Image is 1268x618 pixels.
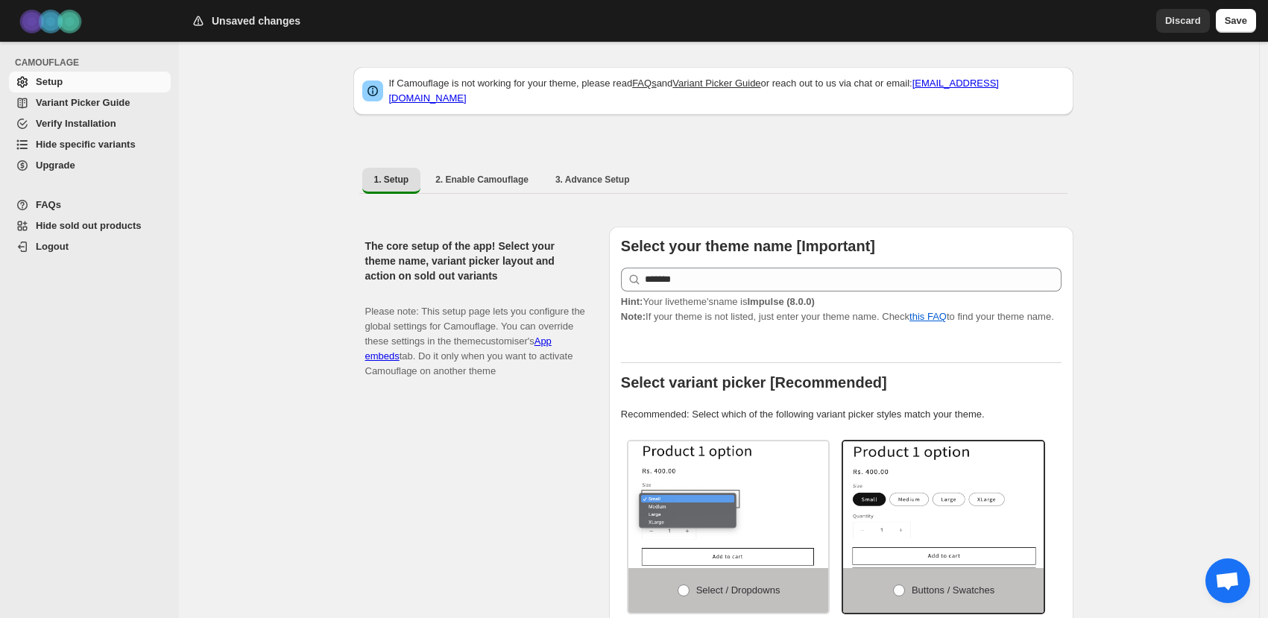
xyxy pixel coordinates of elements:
[36,220,142,231] span: Hide sold out products
[747,296,814,307] strong: Impulse (8.0.0)
[36,118,116,129] span: Verify Installation
[9,195,171,215] a: FAQs
[15,57,171,69] span: CAMOUFLAGE
[632,78,657,89] a: FAQs
[628,441,829,568] img: Select / Dropdowns
[1216,9,1256,33] button: Save
[621,311,646,322] strong: Note:
[374,174,409,186] span: 1. Setup
[9,155,171,176] a: Upgrade
[389,76,1064,106] p: If Camouflage is not working for your theme, please read and or reach out to us via chat or email:
[621,296,815,307] span: Your live theme's name is
[9,72,171,92] a: Setup
[9,92,171,113] a: Variant Picker Guide
[912,584,994,596] span: Buttons / Swatches
[672,78,760,89] a: Variant Picker Guide
[36,241,69,252] span: Logout
[843,441,1044,568] img: Buttons / Swatches
[365,239,585,283] h2: The core setup of the app! Select your theme name, variant picker layout and action on sold out v...
[909,311,947,322] a: this FAQ
[36,199,61,210] span: FAQs
[555,174,630,186] span: 3. Advance Setup
[36,97,130,108] span: Variant Picker Guide
[9,236,171,257] a: Logout
[1205,558,1250,603] div: Open chat
[621,238,875,254] b: Select your theme name [Important]
[36,139,136,150] span: Hide specific variants
[365,289,585,379] p: Please note: This setup page lets you configure the global settings for Camouflage. You can overr...
[621,374,887,391] b: Select variant picker [Recommended]
[1156,9,1210,33] button: Discard
[696,584,780,596] span: Select / Dropdowns
[435,174,529,186] span: 2. Enable Camouflage
[1225,13,1247,28] span: Save
[1165,13,1201,28] span: Discard
[9,215,171,236] a: Hide sold out products
[9,134,171,155] a: Hide specific variants
[9,113,171,134] a: Verify Installation
[621,294,1062,324] p: If your theme is not listed, just enter your theme name. Check to find your theme name.
[36,76,63,87] span: Setup
[36,160,75,171] span: Upgrade
[621,296,643,307] strong: Hint:
[621,407,1062,422] p: Recommended: Select which of the following variant picker styles match your theme.
[212,13,300,28] h2: Unsaved changes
